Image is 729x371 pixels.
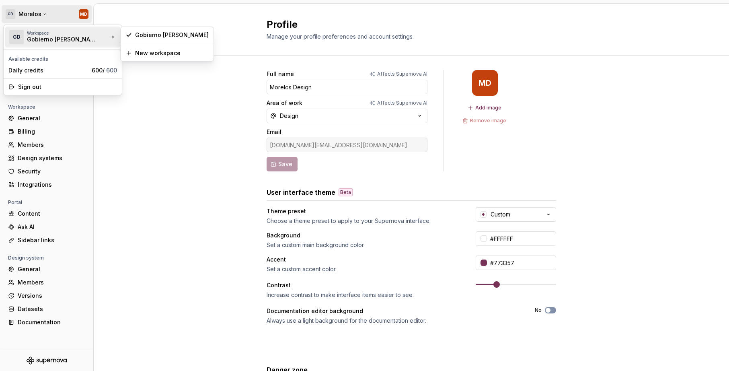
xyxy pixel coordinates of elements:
[27,31,109,35] div: Workspace
[27,35,95,43] div: Gobierno [PERSON_NAME]
[18,83,117,91] div: Sign out
[135,49,209,57] div: New workspace
[5,51,120,64] div: Available credits
[135,31,209,39] div: Gobierno [PERSON_NAME]
[92,67,117,74] span: 600 /
[9,30,24,44] div: GD
[8,66,88,74] div: Daily credits
[106,67,117,74] span: 600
